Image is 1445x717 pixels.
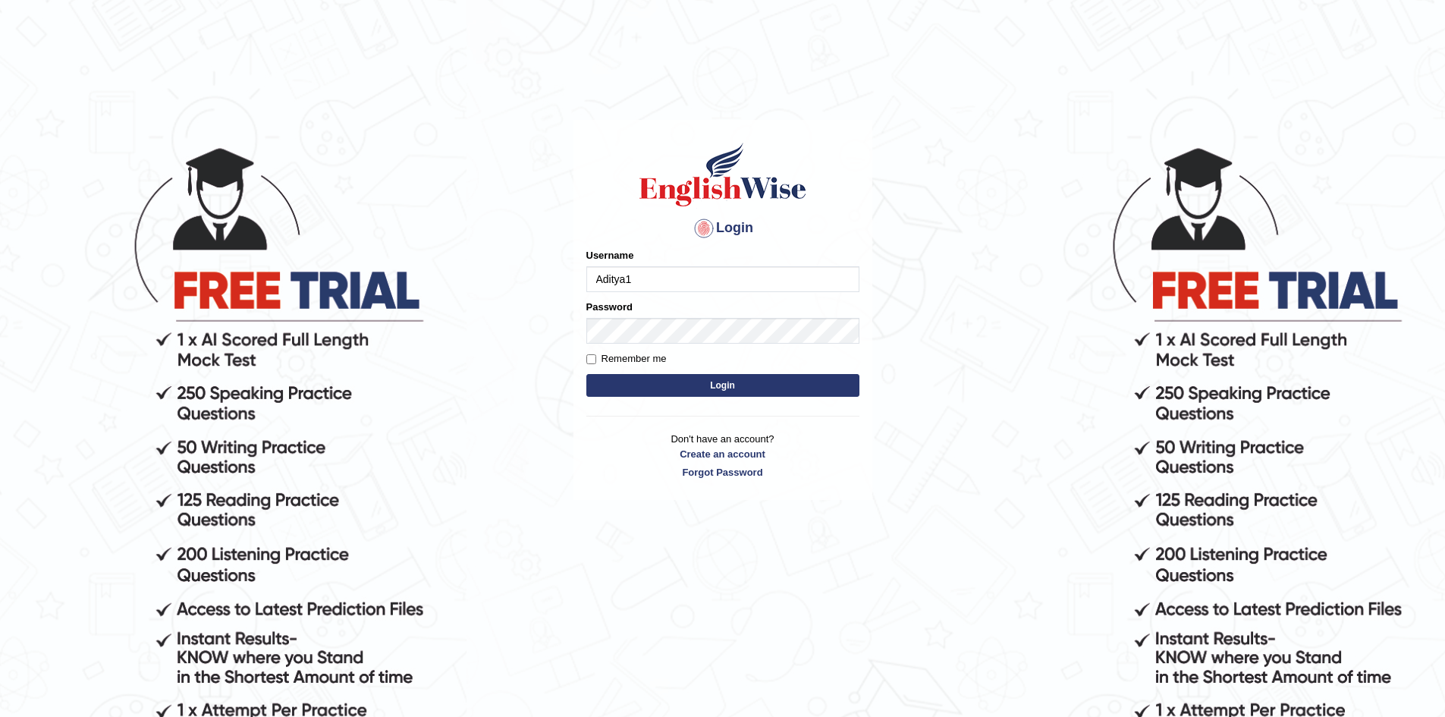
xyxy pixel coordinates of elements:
p: Don't have an account? [586,432,859,479]
label: Remember me [586,351,667,366]
h4: Login [586,216,859,241]
a: Create an account [586,447,859,461]
input: Remember me [586,354,596,364]
button: Login [586,374,859,397]
img: Logo of English Wise sign in for intelligent practice with AI [636,140,809,209]
label: Password [586,300,633,314]
a: Forgot Password [586,465,859,480]
label: Username [586,248,634,263]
